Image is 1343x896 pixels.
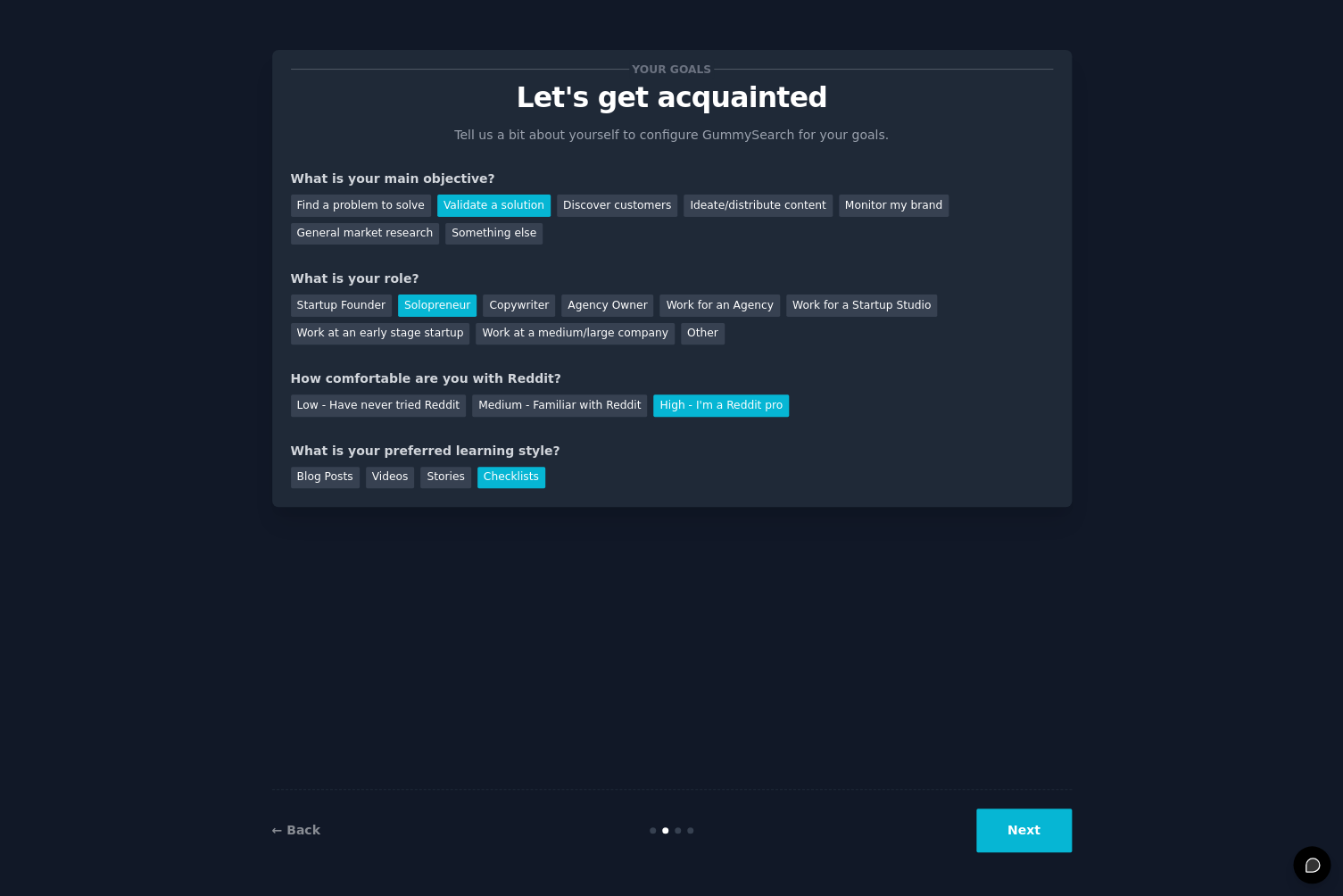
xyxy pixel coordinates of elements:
div: What is your main objective? [291,170,1053,188]
a: ← Back [272,823,320,837]
div: Checklists [477,467,545,489]
div: Something else [445,223,543,245]
div: Videos [366,467,415,489]
div: Blog Posts [291,467,360,489]
div: Copywriter [483,295,555,317]
div: Work at an early stage startup [291,323,470,345]
p: Tell us a bit about yourself to configure GummySearch for your goals. [447,126,897,145]
div: How comfortable are you with Reddit? [291,369,1053,388]
span: Your goals [629,60,715,79]
div: Monitor my brand [839,195,949,217]
p: Let's get acquainted [291,82,1053,113]
div: Medium - Familiar with Reddit [472,394,647,417]
div: Find a problem to solve [291,195,431,217]
div: Discover customers [557,195,677,217]
div: Validate a solution [437,195,551,217]
div: High - I'm a Reddit pro [653,394,789,417]
button: Next [976,809,1072,852]
div: Work for an Agency [659,295,779,317]
div: Solopreneur [398,295,477,317]
div: What is your preferred learning style? [291,442,1053,460]
div: Other [681,323,725,345]
div: Stories [420,467,470,489]
div: Work for a Startup Studio [786,295,937,317]
div: General market research [291,223,440,245]
div: Startup Founder [291,295,392,317]
div: Work at a medium/large company [476,323,674,345]
div: Agency Owner [561,295,653,317]
div: What is your role? [291,270,1053,288]
div: Low - Have never tried Reddit [291,394,466,417]
div: Ideate/distribute content [684,195,832,217]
